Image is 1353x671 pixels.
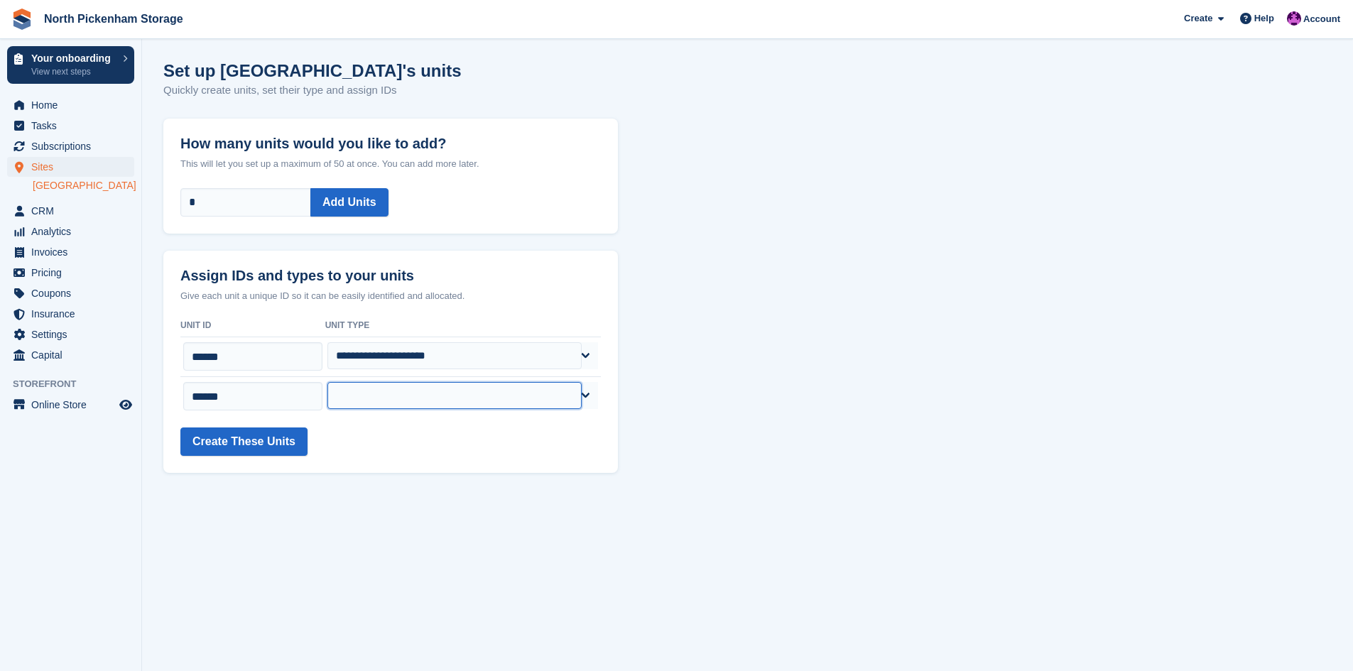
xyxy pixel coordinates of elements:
span: CRM [31,201,116,221]
p: This will let you set up a maximum of 50 at once. You can add more later. [180,157,601,171]
span: Subscriptions [31,136,116,156]
button: Add Units [310,188,388,217]
span: Online Store [31,395,116,415]
span: Help [1254,11,1274,26]
a: menu [7,242,134,262]
a: menu [7,304,134,324]
p: Give each unit a unique ID so it can be easily identified and allocated. [180,289,601,303]
a: menu [7,283,134,303]
span: Settings [31,324,116,344]
strong: Assign IDs and types to your units [180,268,414,284]
span: Account [1303,12,1340,26]
span: Invoices [31,242,116,262]
a: menu [7,116,134,136]
h1: Set up [GEOGRAPHIC_DATA]'s units [163,61,462,80]
button: Create These Units [180,427,308,456]
th: Unit ID [180,315,325,337]
p: Your onboarding [31,53,116,63]
span: Create [1184,11,1212,26]
span: Pricing [31,263,116,283]
p: View next steps [31,65,116,78]
a: menu [7,395,134,415]
a: [GEOGRAPHIC_DATA] [33,179,134,192]
span: Insurance [31,304,116,324]
a: menu [7,157,134,177]
span: Analytics [31,222,116,241]
th: Unit Type [325,315,601,337]
a: menu [7,95,134,115]
img: stora-icon-8386f47178a22dfd0bd8f6a31ec36ba5ce8667c1dd55bd0f319d3a0aa187defe.svg [11,9,33,30]
span: Storefront [13,377,141,391]
span: Tasks [31,116,116,136]
span: Sites [31,157,116,177]
p: Quickly create units, set their type and assign IDs [163,82,462,99]
img: James Gulliver [1287,11,1301,26]
label: How many units would you like to add? [180,119,601,152]
a: Preview store [117,396,134,413]
a: menu [7,324,134,344]
a: menu [7,136,134,156]
span: Coupons [31,283,116,303]
span: Home [31,95,116,115]
a: menu [7,345,134,365]
a: menu [7,222,134,241]
a: menu [7,263,134,283]
span: Capital [31,345,116,365]
a: North Pickenham Storage [38,7,189,31]
a: Your onboarding View next steps [7,46,134,84]
a: menu [7,201,134,221]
